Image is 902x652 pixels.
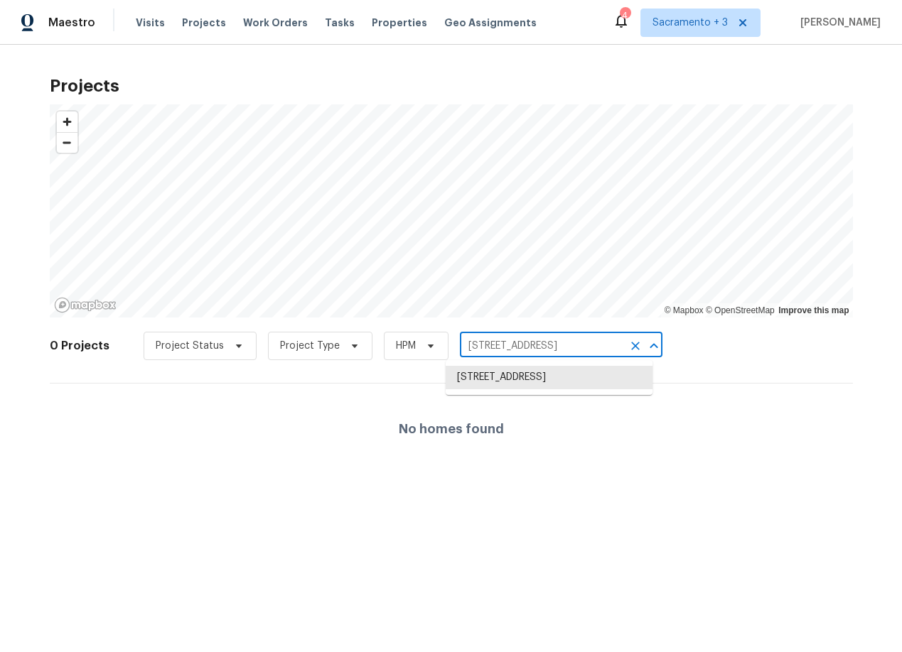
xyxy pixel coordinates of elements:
span: Maestro [48,16,95,30]
button: Close [644,336,664,356]
li: [STREET_ADDRESS] [446,366,653,389]
span: Zoom out [57,133,77,153]
span: Project Type [280,339,340,353]
span: Tasks [325,18,355,28]
a: OpenStreetMap [706,305,775,315]
h2: Projects [50,79,853,93]
a: Mapbox homepage [54,297,117,313]
h4: No homes found [399,422,504,436]
span: Work Orders [243,16,308,30]
div: 4 [620,9,630,23]
h2: 0 Projects [50,339,109,353]
span: Geo Assignments [444,16,537,30]
a: Mapbox [665,305,704,315]
span: Project Status [156,339,224,353]
span: Projects [182,16,226,30]
span: Sacramento + 3 [653,16,728,30]
span: HPM [396,339,416,353]
span: [PERSON_NAME] [795,16,881,30]
span: Visits [136,16,165,30]
button: Zoom out [57,132,77,153]
button: Zoom in [57,112,77,132]
span: Properties [372,16,427,30]
a: Improve this map [778,305,849,315]
input: Search projects [460,335,623,357]
button: Clear [626,336,645,356]
canvas: Map [50,104,853,317]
